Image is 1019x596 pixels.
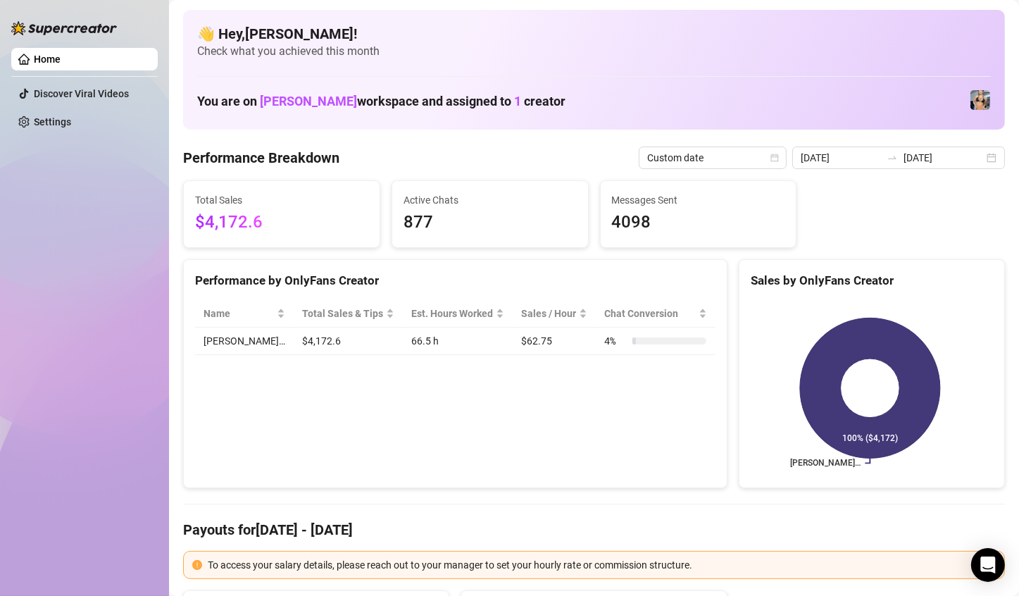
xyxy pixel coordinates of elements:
[302,306,383,321] span: Total Sales & Tips
[513,328,596,355] td: $62.75
[596,300,715,328] th: Chat Conversion
[192,560,202,570] span: exclamation-circle
[197,94,565,109] h1: You are on workspace and assigned to creator
[971,548,1005,582] div: Open Intercom Messenger
[34,88,129,99] a: Discover Viral Videos
[904,150,984,166] input: End date
[513,300,596,328] th: Sales / Hour
[612,192,785,208] span: Messages Sent
[195,192,368,208] span: Total Sales
[294,300,403,328] th: Total Sales & Tips
[208,557,996,573] div: To access your salary details, please reach out to your manager to set your hourly rate or commis...
[647,147,778,168] span: Custom date
[604,333,627,349] span: 4 %
[34,116,71,128] a: Settings
[197,44,991,59] span: Check what you achieved this month
[514,94,521,108] span: 1
[970,90,990,110] img: Veronica
[403,328,513,355] td: 66.5 h
[260,94,357,108] span: [PERSON_NAME]
[887,152,898,163] span: swap-right
[790,459,861,468] text: [PERSON_NAME]…
[195,271,715,290] div: Performance by OnlyFans Creator
[183,148,339,168] h4: Performance Breakdown
[195,300,294,328] th: Name
[11,21,117,35] img: logo-BBDzfeDw.svg
[801,150,881,166] input: Start date
[612,209,785,236] span: 4098
[887,152,898,163] span: to
[204,306,274,321] span: Name
[195,328,294,355] td: [PERSON_NAME]…
[34,54,61,65] a: Home
[197,24,991,44] h4: 👋 Hey, [PERSON_NAME] !
[521,306,576,321] span: Sales / Hour
[404,209,577,236] span: 877
[183,520,1005,540] h4: Payouts for [DATE] - [DATE]
[195,209,368,236] span: $4,172.6
[294,328,403,355] td: $4,172.6
[411,306,493,321] div: Est. Hours Worked
[770,154,779,162] span: calendar
[751,271,993,290] div: Sales by OnlyFans Creator
[404,192,577,208] span: Active Chats
[604,306,695,321] span: Chat Conversion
